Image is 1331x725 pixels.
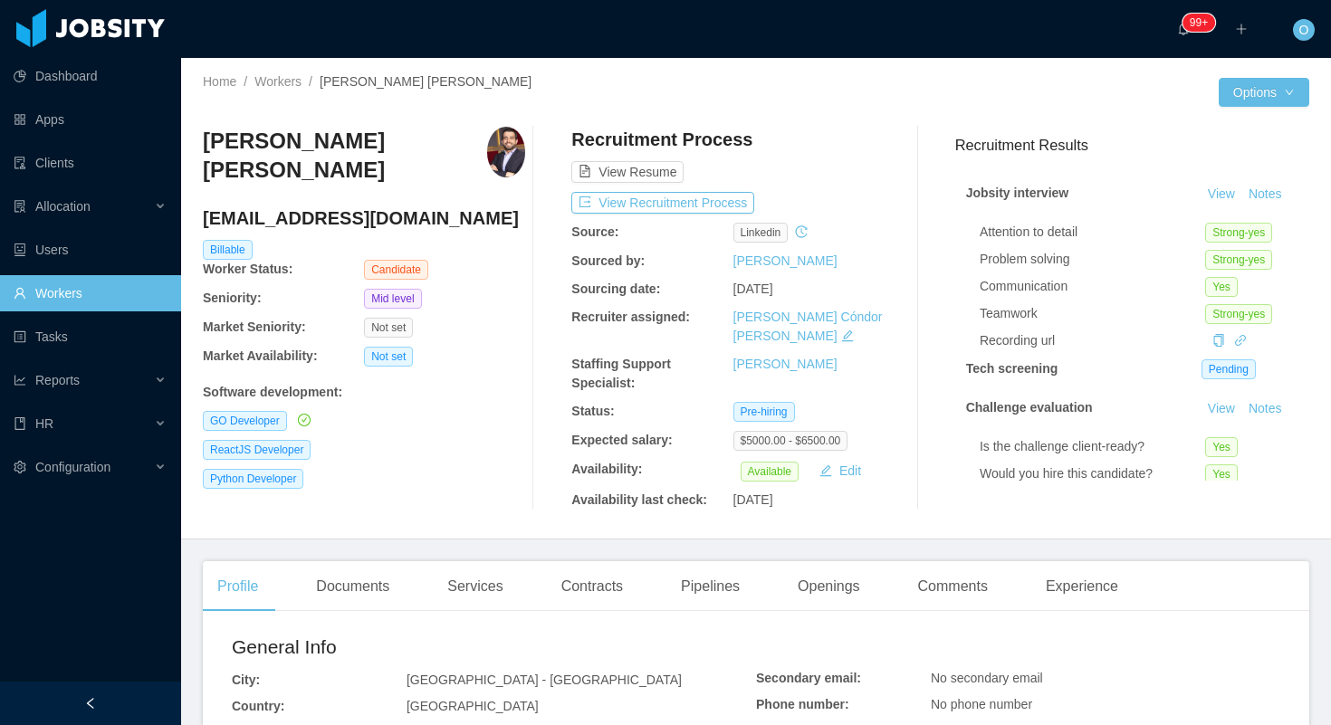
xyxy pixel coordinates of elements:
[733,402,795,422] span: Pre-hiring
[571,161,684,183] button: icon: file-textView Resume
[733,492,773,507] span: [DATE]
[955,134,1309,157] h3: Recruitment Results
[666,561,754,612] div: Pipelines
[571,281,660,296] b: Sourcing date:
[364,289,421,309] span: Mid level
[980,304,1205,323] div: Teamwork
[14,417,26,430] i: icon: book
[364,318,413,338] span: Not set
[571,310,690,324] b: Recruiter assigned:
[733,253,838,268] a: [PERSON_NAME]
[407,699,539,713] span: [GEOGRAPHIC_DATA]
[203,411,287,431] span: GO Developer
[302,561,404,612] div: Documents
[14,232,167,268] a: icon: robotUsers
[433,561,517,612] div: Services
[14,58,167,94] a: icon: pie-chartDashboard
[980,223,1205,242] div: Attention to detail
[294,413,311,427] a: icon: check-circle
[203,291,262,305] b: Seniority:
[320,74,531,89] span: [PERSON_NAME] [PERSON_NAME]
[1177,23,1190,35] i: icon: bell
[1234,333,1247,348] a: icon: link
[35,460,110,474] span: Configuration
[14,461,26,473] i: icon: setting
[980,464,1205,483] div: Would you hire this candidate?
[966,361,1058,376] strong: Tech screening
[571,165,684,179] a: icon: file-textView Resume
[756,671,861,685] b: Secondary email:
[1219,78,1309,107] button: Optionsicon: down
[547,561,637,612] div: Contracts
[35,416,53,431] span: HR
[783,561,875,612] div: Openings
[14,101,167,138] a: icon: appstoreApps
[203,385,342,399] b: Software development :
[232,699,284,713] b: Country:
[571,224,618,239] b: Source:
[980,250,1205,269] div: Problem solving
[571,357,671,390] b: Staffing Support Specialist:
[407,673,682,687] span: [GEOGRAPHIC_DATA] - [GEOGRAPHIC_DATA]
[571,196,754,210] a: icon: exportView Recruitment Process
[14,374,26,386] i: icon: line-chart
[1202,401,1241,415] a: View
[571,433,672,447] b: Expected salary:
[795,225,808,238] i: icon: history
[1205,250,1272,270] span: Strong-yes
[1202,186,1241,201] a: View
[14,275,167,311] a: icon: userWorkers
[931,697,1032,711] span: No phone number
[1205,223,1272,243] span: Strong-yes
[966,400,1093,415] strong: Challenge evaluation
[931,671,1043,685] span: No secondary email
[733,223,789,243] span: linkedin
[1212,334,1225,347] i: icon: copy
[733,431,848,451] span: $5000.00 - $6500.00
[1235,23,1248,35] i: icon: plus
[756,697,849,711] b: Phone number:
[298,414,311,426] i: icon: check-circle
[1031,561,1133,612] div: Experience
[571,462,642,476] b: Availability:
[1241,184,1289,205] button: Notes
[14,200,26,213] i: icon: solution
[841,329,854,342] i: icon: edit
[254,74,302,89] a: Workers
[364,347,413,367] span: Not set
[203,469,303,489] span: Python Developer
[733,357,838,371] a: [PERSON_NAME]
[1212,331,1225,350] div: Copy
[980,277,1205,296] div: Communication
[203,240,253,260] span: Billable
[571,253,645,268] b: Sourced by:
[812,460,868,482] button: icon: editEdit
[203,320,306,334] b: Market Seniority:
[1205,304,1272,324] span: Strong-yes
[1202,359,1256,379] span: Pending
[14,319,167,355] a: icon: profileTasks
[203,262,292,276] b: Worker Status:
[203,561,273,612] div: Profile
[904,561,1002,612] div: Comments
[232,633,756,662] h2: General Info
[1205,464,1238,484] span: Yes
[966,186,1069,200] strong: Jobsity interview
[980,331,1205,350] div: Recording url
[1299,19,1309,41] span: O
[487,127,526,177] img: ec46074a-50ce-430d-91d6-6c0cfff11397_68cdc4a097fac-400w.png
[203,440,311,460] span: ReactJS Developer
[244,74,247,89] span: /
[571,492,707,507] b: Availability last check:
[1205,277,1238,297] span: Yes
[1205,437,1238,457] span: Yes
[203,74,236,89] a: Home
[1234,334,1247,347] i: icon: link
[733,310,883,343] a: [PERSON_NAME] Cóndor [PERSON_NAME]
[309,74,312,89] span: /
[571,404,614,418] b: Status:
[980,437,1205,456] div: Is the challenge client-ready?
[232,673,260,687] b: City:
[364,260,428,280] span: Candidate
[1183,14,1215,32] sup: 1646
